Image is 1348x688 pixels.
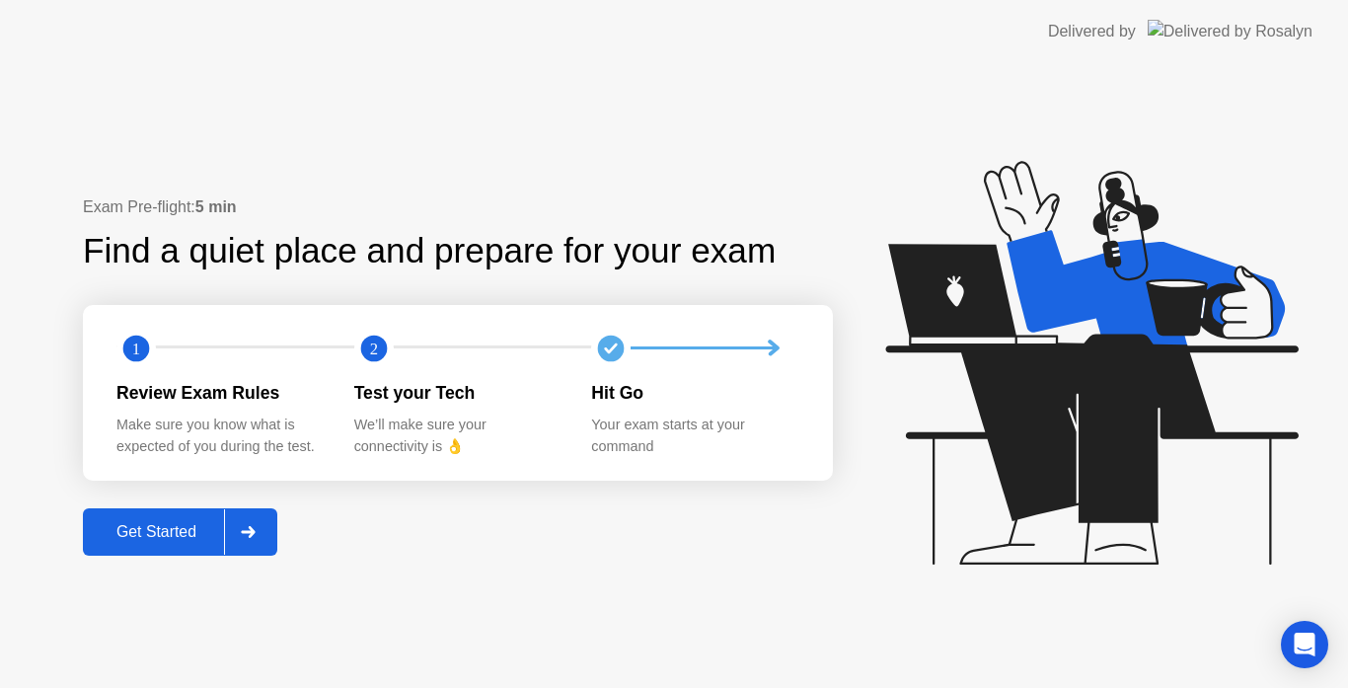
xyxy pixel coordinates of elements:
[354,380,561,406] div: Test your Tech
[370,339,378,357] text: 2
[195,198,237,215] b: 5 min
[1048,20,1136,43] div: Delivered by
[83,508,277,556] button: Get Started
[354,415,561,457] div: We’ll make sure your connectivity is 👌
[591,415,797,457] div: Your exam starts at your command
[116,415,323,457] div: Make sure you know what is expected of you during the test.
[132,339,140,357] text: 1
[83,195,833,219] div: Exam Pre-flight:
[83,225,779,277] div: Find a quiet place and prepare for your exam
[1281,621,1328,668] div: Open Intercom Messenger
[116,380,323,406] div: Review Exam Rules
[89,523,224,541] div: Get Started
[591,380,797,406] div: Hit Go
[1148,20,1312,42] img: Delivered by Rosalyn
